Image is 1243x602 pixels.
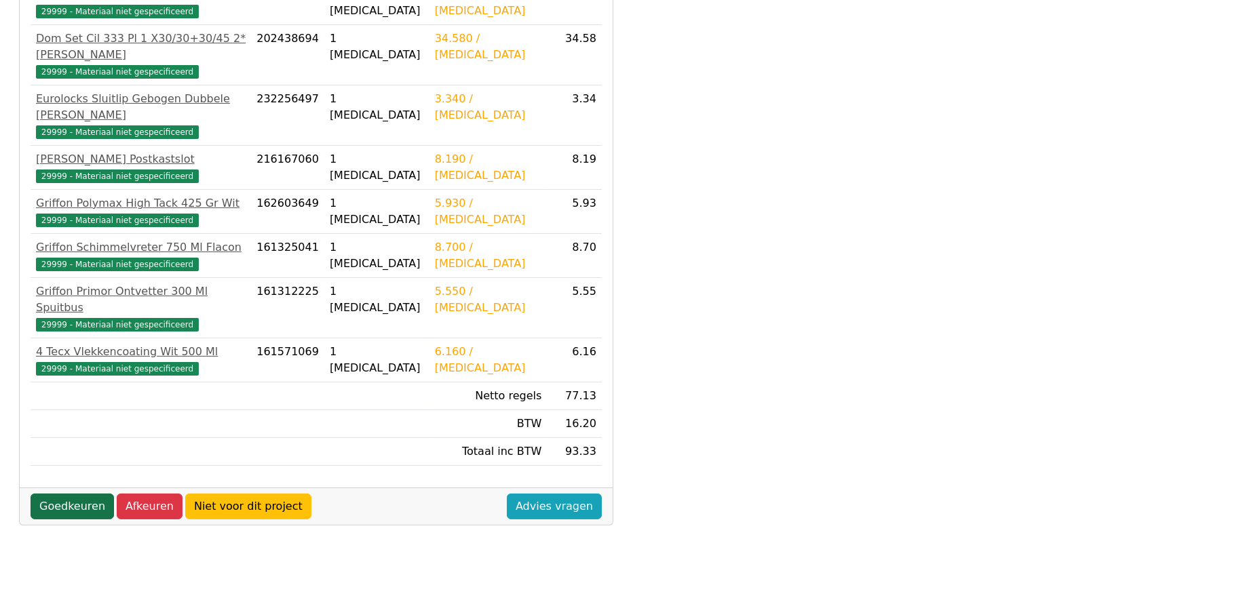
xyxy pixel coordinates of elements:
[547,338,602,382] td: 6.16
[251,146,324,190] td: 216167060
[36,5,199,18] span: 29999 - Materiaal niet gespecificeerd
[330,151,424,184] div: 1 [MEDICAL_DATA]
[330,91,424,123] div: 1 [MEDICAL_DATA]
[36,239,246,272] a: Griffon Schimmelvreter 750 Ml Flacon29999 - Materiaal niet gespecificeerd
[435,344,542,376] div: 6.160 / [MEDICAL_DATA]
[251,25,324,85] td: 202438694
[185,494,311,519] a: Niet voor dit project
[251,278,324,338] td: 161312225
[36,65,199,79] span: 29999 - Materiaal niet gespecificeerd
[36,31,246,63] div: Dom Set Cil 333 Pl 1 X30/30+30/45 2* [PERSON_NAME]
[36,362,199,376] span: 29999 - Materiaal niet gespecificeerd
[547,278,602,338] td: 5.55
[429,438,548,466] td: Totaal inc BTW
[547,382,602,410] td: 77.13
[507,494,602,519] a: Advies vragen
[36,214,199,227] span: 29999 - Materiaal niet gespecificeerd
[36,283,246,332] a: Griffon Primor Ontvetter 300 Ml Spuitbus29999 - Materiaal niet gespecificeerd
[36,239,246,256] div: Griffon Schimmelvreter 750 Ml Flacon
[429,410,548,438] td: BTW
[36,151,246,184] a: [PERSON_NAME] Postkastslot29999 - Materiaal niet gespecificeerd
[429,382,548,410] td: Netto regels
[435,31,542,63] div: 34.580 / [MEDICAL_DATA]
[435,151,542,184] div: 8.190 / [MEDICAL_DATA]
[330,31,424,63] div: 1 [MEDICAL_DATA]
[36,169,199,183] span: 29999 - Materiaal niet gespecificeerd
[36,91,246,123] div: Eurolocks Sluitlip Gebogen Dubbele [PERSON_NAME]
[330,239,424,272] div: 1 [MEDICAL_DATA]
[31,494,114,519] a: Goedkeuren
[547,146,602,190] td: 8.19
[547,190,602,234] td: 5.93
[251,190,324,234] td: 162603649
[547,85,602,146] td: 3.34
[251,234,324,278] td: 161325041
[36,151,246,167] div: [PERSON_NAME] Postkastslot
[36,31,246,79] a: Dom Set Cil 333 Pl 1 X30/30+30/45 2* [PERSON_NAME]29999 - Materiaal niet gespecificeerd
[36,258,199,271] span: 29999 - Materiaal niet gespecificeerd
[547,438,602,466] td: 93.33
[435,195,542,228] div: 5.930 / [MEDICAL_DATA]
[36,195,246,212] div: Griffon Polymax High Tack 425 Gr Wit
[435,91,542,123] div: 3.340 / [MEDICAL_DATA]
[36,91,246,140] a: Eurolocks Sluitlip Gebogen Dubbele [PERSON_NAME]29999 - Materiaal niet gespecificeerd
[435,239,542,272] div: 8.700 / [MEDICAL_DATA]
[36,344,246,360] div: 4 Tecx Vlekkencoating Wit 500 Ml
[330,195,424,228] div: 1 [MEDICAL_DATA]
[330,283,424,316] div: 1 [MEDICAL_DATA]
[36,195,246,228] a: Griffon Polymax High Tack 425 Gr Wit29999 - Materiaal niet gespecificeerd
[36,283,246,316] div: Griffon Primor Ontvetter 300 Ml Spuitbus
[547,234,602,278] td: 8.70
[36,344,246,376] a: 4 Tecx Vlekkencoating Wit 500 Ml29999 - Materiaal niet gespecificeerd
[36,318,199,332] span: 29999 - Materiaal niet gespecificeerd
[251,85,324,146] td: 232256497
[251,338,324,382] td: 161571069
[36,125,199,139] span: 29999 - Materiaal niet gespecificeerd
[117,494,183,519] a: Afkeuren
[547,410,602,438] td: 16.20
[547,25,602,85] td: 34.58
[435,283,542,316] div: 5.550 / [MEDICAL_DATA]
[330,344,424,376] div: 1 [MEDICAL_DATA]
